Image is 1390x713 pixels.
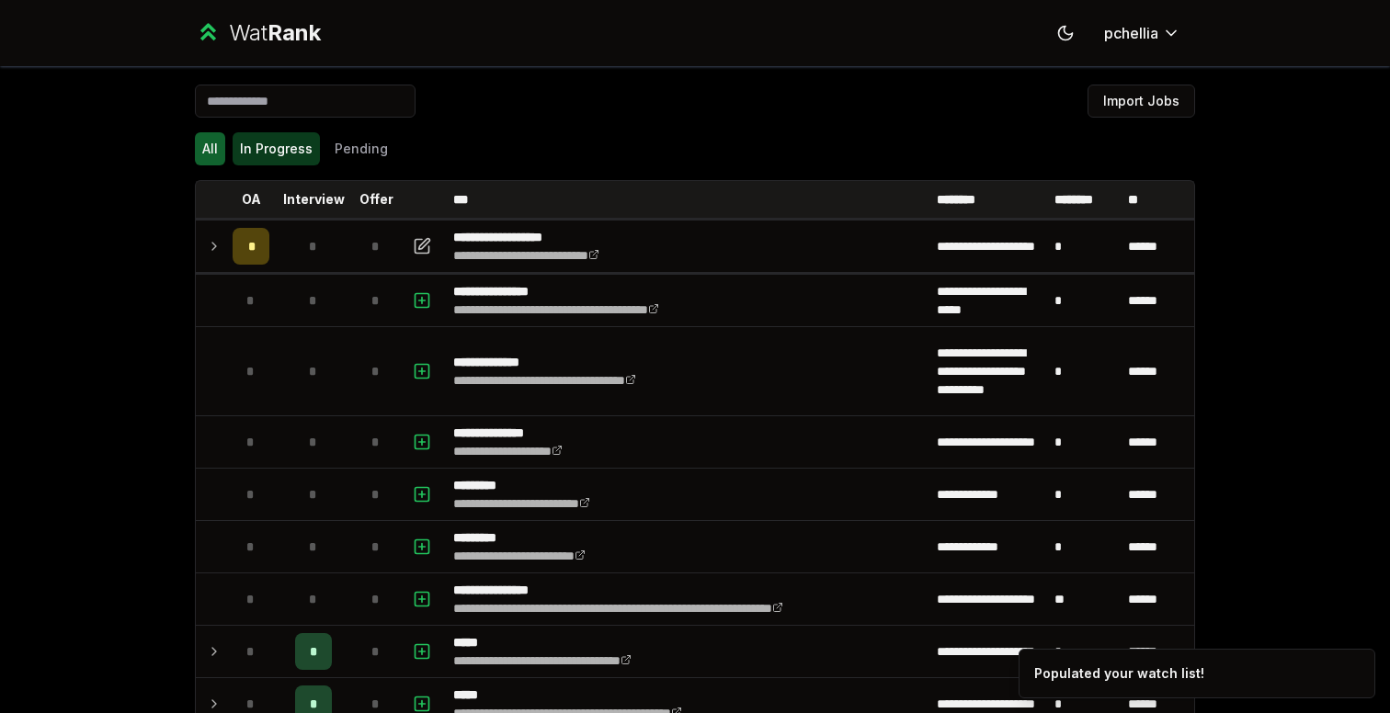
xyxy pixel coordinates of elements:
button: pchellia [1089,17,1195,50]
button: In Progress [233,132,320,165]
button: Import Jobs [1088,85,1195,118]
p: Interview [283,190,345,209]
div: Populated your watch list! [1034,664,1204,683]
p: OA [242,190,261,209]
p: Offer [359,190,393,209]
a: WatRank [195,18,321,48]
button: Pending [327,132,395,165]
span: Rank [268,19,321,46]
button: All [195,132,225,165]
span: pchellia [1104,22,1158,44]
div: Wat [229,18,321,48]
